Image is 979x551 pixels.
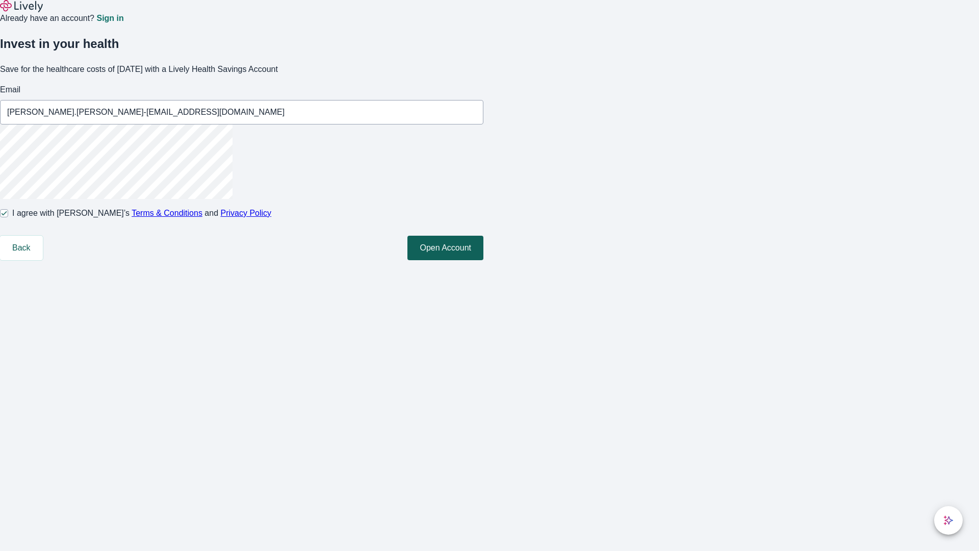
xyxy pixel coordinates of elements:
[96,14,123,22] a: Sign in
[132,209,202,217] a: Terms & Conditions
[221,209,272,217] a: Privacy Policy
[407,236,483,260] button: Open Account
[934,506,963,535] button: chat
[943,515,954,525] svg: Lively AI Assistant
[12,207,271,219] span: I agree with [PERSON_NAME]’s and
